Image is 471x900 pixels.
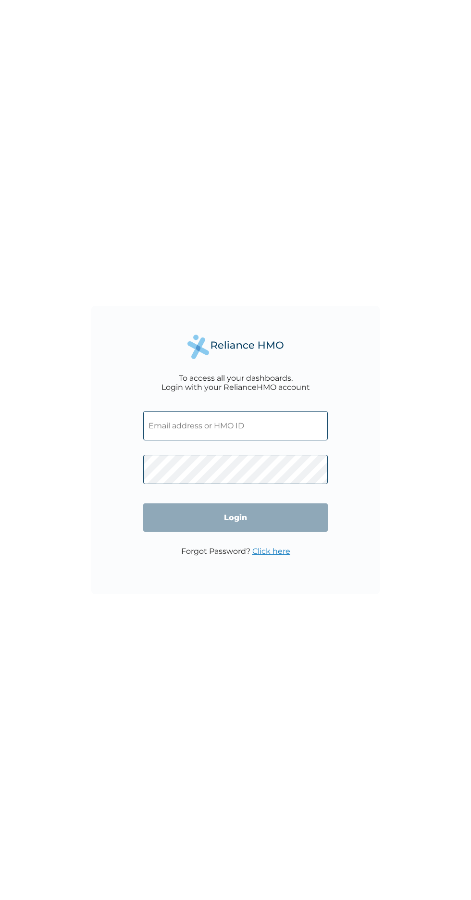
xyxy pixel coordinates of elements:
[143,411,328,440] input: Email address or HMO ID
[181,547,290,556] p: Forgot Password?
[143,503,328,532] input: Login
[161,374,310,392] div: To access all your dashboards, Login with your RelianceHMO account
[252,547,290,556] a: Click here
[187,335,284,359] img: Reliance Health's Logo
